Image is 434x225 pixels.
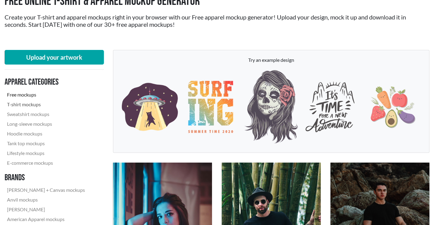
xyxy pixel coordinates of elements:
a: E-commerce mockups [5,158,87,168]
a: Lifestyle mockups [5,148,87,158]
a: Anvil mockups [5,195,87,205]
h2: Create your T-shirt and apparel mockups right in your browser with our Free apparel mockup genera... [5,13,429,28]
a: American Apparel mockups [5,214,87,224]
a: Hoodie mockups [5,129,87,139]
a: Long-sleeve mockups [5,119,87,129]
a: [PERSON_NAME] + Canvas mockups [5,185,87,195]
a: T-shirt mockups [5,100,87,109]
a: Sweatshirt mockups [5,109,87,119]
p: Try an example design [119,56,423,64]
a: [PERSON_NAME] [5,205,87,214]
h3: Brands [5,173,87,183]
h3: Apparel categories [5,77,87,87]
a: Free mockups [5,90,87,100]
button: Upload your artwork [5,50,104,65]
a: Tank top mockups [5,139,87,148]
